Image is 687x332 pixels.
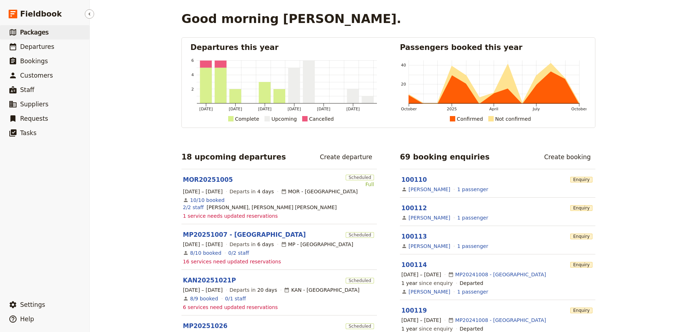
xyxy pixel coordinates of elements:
[183,188,223,195] span: [DATE] – [DATE]
[532,107,540,111] tspan: July
[401,63,406,68] tspan: 40
[190,249,221,257] a: View the bookings for this departure
[257,189,274,194] span: 4 days
[455,271,546,278] a: MP20241008 - [GEOGRAPHIC_DATA]
[401,307,427,314] a: 100119
[401,204,427,212] a: 100112
[457,214,488,221] a: View the passengers for this booking
[401,317,441,324] span: [DATE] – [DATE]
[401,107,417,111] tspan: October
[192,58,194,63] tspan: 6
[258,107,272,111] tspan: [DATE]
[225,295,246,302] a: 0/1 staff
[457,186,488,193] a: View the passengers for this booking
[20,9,62,19] span: Fieldbook
[401,82,406,87] tspan: 20
[401,280,453,287] span: since enquiry
[317,107,330,111] tspan: [DATE]
[20,315,34,323] span: Help
[309,115,334,123] div: Cancelled
[183,204,204,211] a: 2/2 staff
[315,151,377,163] a: Create departure
[346,232,374,238] span: Scheduled
[20,43,54,50] span: Departures
[192,73,194,77] tspan: 4
[539,151,595,163] a: Create booking
[257,287,277,293] span: 20 days
[181,11,401,26] h1: Good morning [PERSON_NAME].
[401,233,427,240] a: 100113
[230,241,274,248] span: Departs in
[183,212,278,220] span: 1 service needs updated reservations
[181,152,286,162] h2: 18 upcoming departures
[401,271,441,278] span: [DATE] – [DATE]
[20,101,49,108] span: Suppliers
[207,204,337,211] span: Heather McNeice, Frith Hudson Graham
[284,286,359,294] div: KAN - [GEOGRAPHIC_DATA]
[183,230,306,239] a: MP20251007 - [GEOGRAPHIC_DATA]
[457,115,483,123] div: Confirmed
[20,129,37,137] span: Tasks
[460,280,483,287] div: Departed
[287,107,301,111] tspan: [DATE]
[281,188,358,195] div: MOR - [GEOGRAPHIC_DATA]
[457,243,488,250] a: View the passengers for this booking
[257,241,274,247] span: 6 days
[401,280,418,286] span: 1 year
[192,87,194,92] tspan: 2
[183,276,236,285] a: KAN20251021P
[183,258,281,265] span: 16 services need updated reservations
[183,304,278,311] span: 6 services need updated reservations
[20,72,53,79] span: Customers
[401,261,427,268] a: 100114
[20,57,48,65] span: Bookings
[190,42,377,53] h2: Departures this year
[409,288,450,295] a: [PERSON_NAME]
[190,295,218,302] a: View the bookings for this departure
[409,243,450,250] a: [PERSON_NAME]
[271,115,297,123] div: Upcoming
[570,308,593,313] span: Enquiry
[183,322,227,330] a: MP20251026
[447,107,457,111] tspan: 2025
[571,107,587,111] tspan: October
[401,176,427,183] a: 100110
[183,241,223,248] span: [DATE] – [DATE]
[409,214,450,221] a: [PERSON_NAME]
[495,115,531,123] div: Not confirmed
[20,115,48,122] span: Requests
[235,115,259,123] div: Complete
[20,86,34,93] span: Staff
[346,107,360,111] tspan: [DATE]
[346,278,374,283] span: Scheduled
[570,205,593,211] span: Enquiry
[570,234,593,239] span: Enquiry
[199,107,213,111] tspan: [DATE]
[346,175,374,180] span: Scheduled
[455,317,546,324] a: MP20241008 - [GEOGRAPHIC_DATA]
[409,186,450,193] a: [PERSON_NAME]
[20,29,49,36] span: Packages
[570,262,593,268] span: Enquiry
[183,175,233,184] a: MOR20251005
[570,177,593,183] span: Enquiry
[400,42,586,53] h2: Passengers booked this year
[400,152,490,162] h2: 69 booking enquiries
[346,181,374,188] div: Full
[346,323,374,329] span: Scheduled
[401,326,418,332] span: 1 year
[281,241,354,248] div: MP - [GEOGRAPHIC_DATA]
[20,301,45,308] span: Settings
[190,197,225,204] a: View the bookings for this departure
[230,188,274,195] span: Departs in
[489,107,498,111] tspan: April
[85,9,94,19] button: Hide menu
[229,107,242,111] tspan: [DATE]
[230,286,277,294] span: Departs in
[457,288,488,295] a: View the passengers for this booking
[183,286,223,294] span: [DATE] – [DATE]
[228,249,249,257] a: 0/2 staff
